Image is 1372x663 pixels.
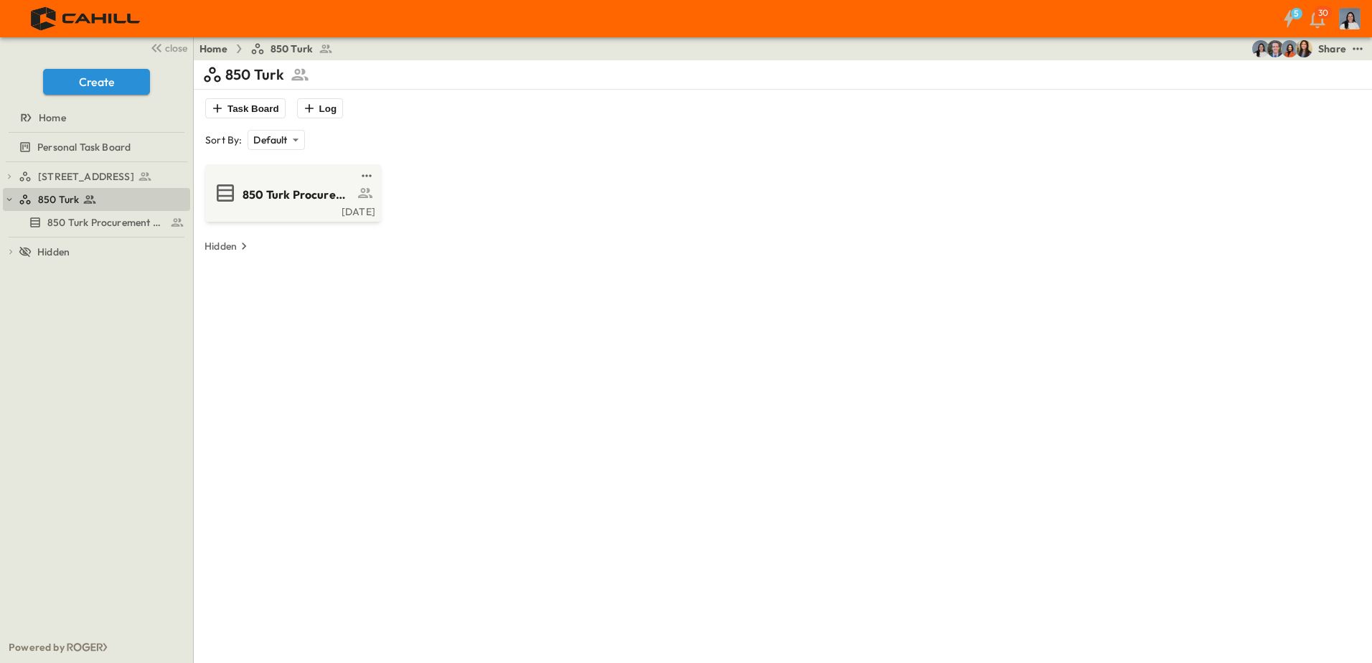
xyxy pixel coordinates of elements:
a: [STREET_ADDRESS] [19,166,187,187]
span: 850 Turk [271,42,313,56]
p: Hidden [205,239,237,253]
div: Personal Task Boardtest [3,136,190,159]
nav: breadcrumbs [199,42,342,56]
h6: 5 [1294,8,1299,19]
p: 850 Turk [225,65,284,85]
img: Jared Salin (jsalin@cahill-sf.com) [1267,40,1284,57]
span: Hidden [37,245,70,259]
div: 850 Turk Procurement Logtest [3,211,190,234]
a: Personal Task Board [3,137,187,157]
button: Log [297,98,343,118]
button: test [358,167,375,184]
img: Stephanie McNeill (smcneill@cahill-sf.com) [1281,40,1298,57]
button: 5 [1274,6,1303,32]
p: Sort By: [205,133,242,147]
span: Home [39,110,66,125]
img: Profile Picture [1339,8,1361,29]
a: [DATE] [208,204,375,216]
a: 850 Turk [19,189,187,210]
a: 850 Turk Procurement Log [208,182,375,204]
span: close [165,41,187,55]
span: 850 Turk Procurement Log [243,187,354,203]
a: Home [3,108,187,128]
a: 850 Turk Procurement Log [3,212,187,232]
img: 4f72bfc4efa7236828875bac24094a5ddb05241e32d018417354e964050affa1.png [17,4,156,34]
button: close [144,37,190,57]
button: test [1349,40,1366,57]
div: [STREET_ADDRESS]test [3,165,190,188]
p: 30 [1318,7,1328,19]
span: 850 Turk [38,192,79,207]
img: Cindy De Leon (cdeleon@cahill-sf.com) [1252,40,1269,57]
span: Personal Task Board [37,140,131,154]
div: Default [248,130,304,150]
p: Default [253,133,287,147]
div: 850 Turktest [3,188,190,211]
img: Kim Bowen (kbowen@cahill-sf.com) [1295,40,1312,57]
button: Task Board [205,98,286,118]
span: [STREET_ADDRESS] [38,169,134,184]
a: 850 Turk [250,42,333,56]
div: Share [1318,42,1346,56]
button: Hidden [199,236,257,256]
button: Create [43,69,150,95]
span: 850 Turk Procurement Log [47,215,164,230]
a: Home [199,42,227,56]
